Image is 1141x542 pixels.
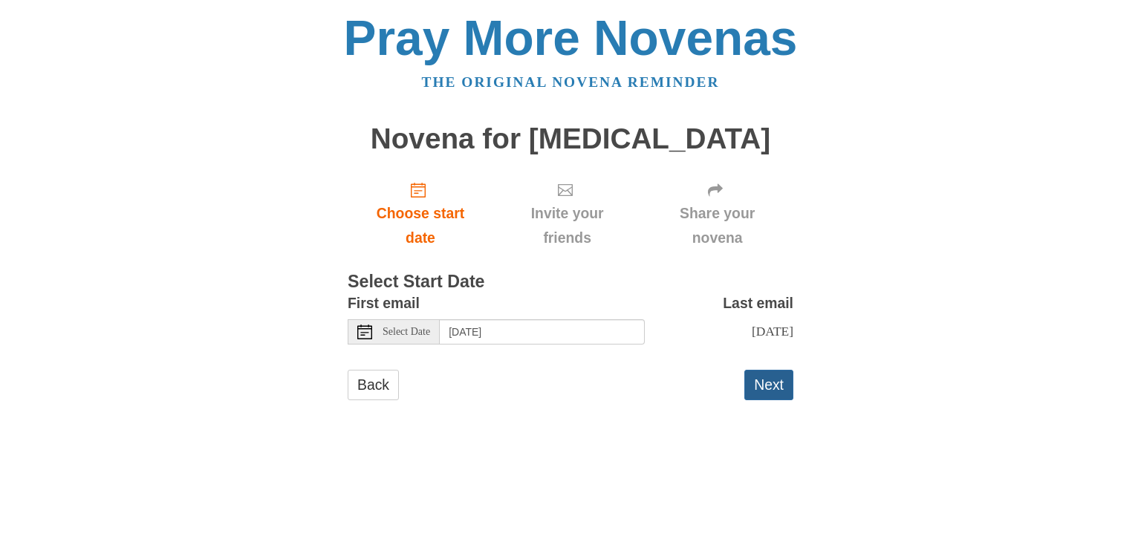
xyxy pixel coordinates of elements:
a: Choose start date [348,169,493,258]
span: Select Date [383,327,430,337]
a: Back [348,370,399,400]
span: Share your novena [656,201,778,250]
h3: Select Start Date [348,272,793,292]
label: First email [348,291,420,316]
span: Choose start date [363,201,478,250]
h1: Novena for [MEDICAL_DATA] [348,123,793,155]
a: Pray More Novenas [344,10,798,65]
a: The original novena reminder [422,74,720,90]
div: Click "Next" to confirm your start date first. [493,169,641,258]
div: Click "Next" to confirm your start date first. [641,169,793,258]
button: Next [744,370,793,400]
span: Invite your friends [508,201,626,250]
span: [DATE] [752,324,793,339]
label: Last email [723,291,793,316]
